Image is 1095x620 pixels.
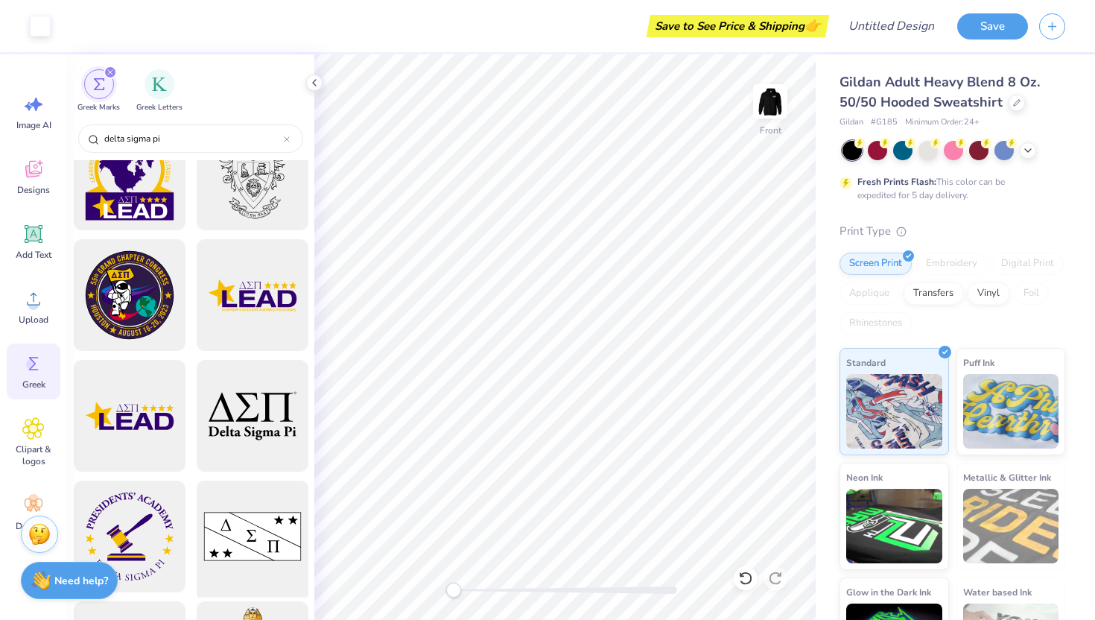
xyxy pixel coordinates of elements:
[839,223,1065,240] div: Print Type
[916,253,987,275] div: Embroidery
[968,282,1009,305] div: Vinyl
[17,184,50,196] span: Designs
[871,116,898,129] span: # G185
[839,253,912,275] div: Screen Print
[837,11,946,41] input: Untitled Design
[16,119,51,131] span: Image AI
[54,574,108,588] strong: Need help?
[846,489,942,563] img: Neon Ink
[846,584,931,600] span: Glow in the Dark Ink
[1014,282,1049,305] div: Foil
[152,77,167,92] img: Greek Letters Image
[904,282,963,305] div: Transfers
[963,374,1059,449] img: Puff Ink
[9,443,58,467] span: Clipart & logos
[77,102,120,113] span: Greek Marks
[22,379,45,390] span: Greek
[857,176,936,188] strong: Fresh Prints Flash:
[77,69,120,113] div: filter for Greek Marks
[804,16,821,34] span: 👉
[991,253,1064,275] div: Digital Print
[839,312,912,335] div: Rhinestones
[839,73,1040,111] span: Gildan Adult Heavy Blend 8 Oz. 50/50 Hooded Sweatshirt
[650,15,825,37] div: Save to See Price & Shipping
[846,469,883,485] span: Neon Ink
[963,355,994,370] span: Puff Ink
[446,583,461,598] div: Accessibility label
[957,13,1028,39] button: Save
[905,116,980,129] span: Minimum Order: 24 +
[16,249,51,261] span: Add Text
[755,86,785,116] img: Front
[136,102,182,113] span: Greek Letters
[760,124,781,137] div: Front
[963,469,1051,485] span: Metallic & Glitter Ink
[846,355,886,370] span: Standard
[77,69,120,113] button: filter button
[16,520,51,532] span: Decorate
[93,78,105,90] img: Greek Marks Image
[136,69,182,113] button: filter button
[839,282,899,305] div: Applique
[963,489,1059,563] img: Metallic & Glitter Ink
[103,131,284,146] input: Try "Alpha"
[857,175,1041,202] div: This color can be expedited for 5 day delivery.
[136,69,182,113] div: filter for Greek Letters
[963,584,1032,600] span: Water based Ink
[846,374,942,449] img: Standard
[839,116,863,129] span: Gildan
[19,314,48,326] span: Upload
